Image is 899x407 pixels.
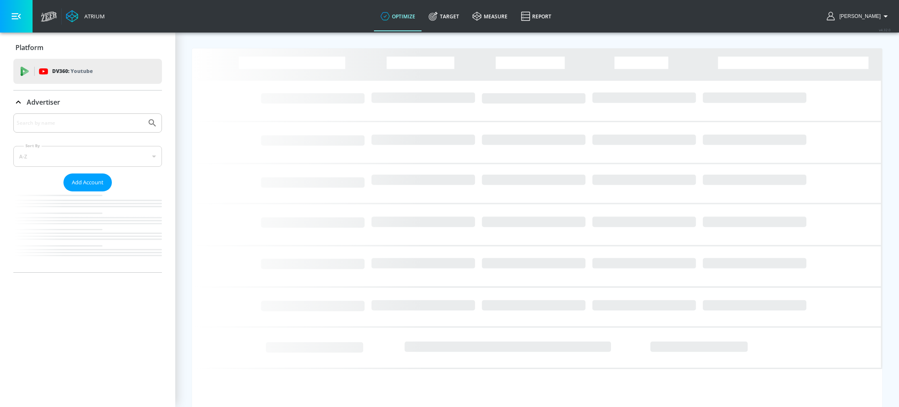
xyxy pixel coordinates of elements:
p: Advertiser [27,98,60,107]
a: optimize [374,1,422,31]
div: DV360: Youtube [13,59,162,84]
div: Advertiser [13,90,162,114]
div: A-Z [13,146,162,167]
label: Sort By [24,143,42,148]
div: Platform [13,36,162,59]
span: v 4.32.0 [879,28,891,32]
a: measure [466,1,514,31]
a: Report [514,1,558,31]
p: Platform [15,43,43,52]
div: Advertiser [13,113,162,272]
nav: list of Advertiser [13,191,162,272]
p: Youtube [71,67,93,75]
a: Atrium [66,10,105,23]
span: login as: ashley.jan@zefr.com [836,13,881,19]
button: [PERSON_NAME] [827,11,891,21]
a: Target [422,1,466,31]
span: Add Account [72,178,104,187]
button: Add Account [63,173,112,191]
input: Search by name [17,118,143,128]
div: Atrium [81,13,105,20]
p: DV360: [52,67,93,76]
